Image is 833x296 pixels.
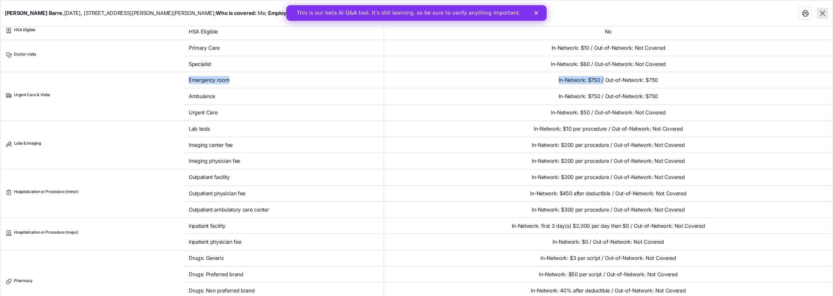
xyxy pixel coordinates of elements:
[189,238,241,246] span: Inpatient physician fee
[189,92,215,100] span: Ambulance
[14,27,35,36] span: HSA Eligible
[540,254,676,262] span: In-Network: $3 per script / Out-of-Network: Not Covered
[532,173,685,181] span: In-Network: $300 per procedure / Out-of-Network: Not Covered
[559,76,658,84] span: In-Network: $750 / Out-of-Network: $750
[532,206,685,214] span: In-Network: $300 per procedure / Out-of-Network: Not Covered
[189,125,210,133] span: Lab tests
[531,287,686,295] span: In-Network: 40% after deductible / Out-of-Network: Not Covered
[539,270,677,278] span: In-Network: $50 per script / Out-of-Network: Not Covered
[189,76,230,84] span: Emergency room
[14,92,50,101] span: Urgent Care & Visits
[189,287,255,295] span: Drugs: Non preferred brand
[14,278,33,287] span: Pharmacy
[512,222,705,230] span: In-Network: first 3 day(s) $2,000 per day then $0 / Out-of-Network: Not Covered
[189,270,243,278] span: Drugs: Preferred brand
[189,189,245,198] span: Outpatient physician fee
[532,157,685,165] span: In-Network: $200 per procedure / Out-of-Network: Not Covered
[189,254,224,262] span: Drugs: Generic
[14,230,78,238] span: Hospitalization or Procedure (major)
[14,189,78,198] span: Hospitalization or Procedure (minor)
[189,28,218,36] span: HSA Eligible
[189,173,230,181] span: Outpatient facility
[532,141,685,149] span: In-Network: $200 per procedure / Out-of-Network: Not Covered
[14,52,36,60] span: Doctor visits
[5,10,62,16] b: [PERSON_NAME] Barre
[14,141,41,149] span: Labs & Imaging
[189,206,269,214] span: Outpatient ambulatory care center
[817,8,828,19] button: Close plan comparison table
[189,60,211,68] span: Specialist
[605,28,612,36] span: No
[216,10,256,16] b: Who is covered:
[551,109,666,117] span: In-Network: $50 / Out-of-Network: Not Covered
[551,60,666,68] span: In-Network: $60 / Out-of-Network: Not Covered
[189,157,240,165] span: Imaging physician fee
[189,44,220,52] span: Primary Care
[189,109,217,117] span: Urgent Care
[268,10,325,16] b: Employer contribution:
[559,92,658,100] span: In-Network: $750 / Out-of-Network: $750
[189,141,233,149] span: Imaging center fee
[5,9,351,17] span: , [DATE] , [STREET_ADDRESS][PERSON_NAME][PERSON_NAME] ; Me ; up to $856
[552,44,665,52] span: In-Network: $10 / Out-of-Network: Not Covered
[189,222,225,230] span: Inpatient facility
[553,238,664,246] span: In-Network: $0 / Out-of-Network: Not Covered
[530,189,686,198] span: In-Network: $450 after deductible / Out-of-Network: Not Covered
[286,5,547,21] iframe: Intercom live chat banner
[534,125,683,133] span: In-Network: $10 per procedure / Out-of-Network: Not Covered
